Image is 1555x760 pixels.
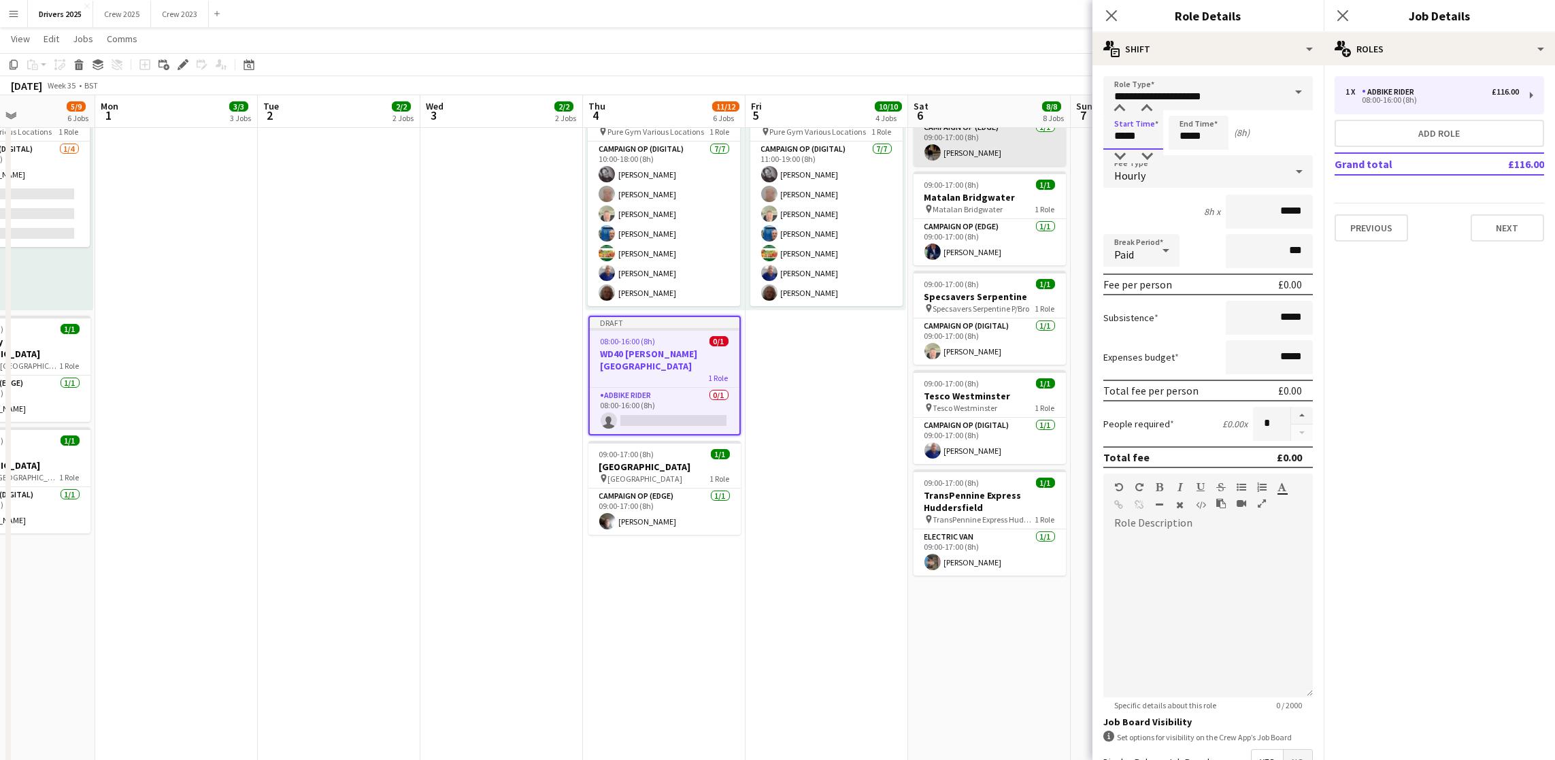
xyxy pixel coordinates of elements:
[1114,169,1146,182] span: Hourly
[11,79,42,93] div: [DATE]
[914,271,1066,365] app-job-card: 09:00-17:00 (8h)1/1Specsavers Serpentine Specsavers Serpentine P/Bro1 RoleCampaign Op (Digital)1/...
[1035,303,1055,314] span: 1 Role
[1277,450,1302,464] div: £0.00
[59,127,79,137] span: 1 Role
[1222,418,1248,430] div: £0.00 x
[608,474,683,484] span: [GEOGRAPHIC_DATA]
[590,348,739,372] h3: WD40 [PERSON_NAME][GEOGRAPHIC_DATA]
[1237,482,1246,493] button: Unordered List
[38,30,65,48] a: Edit
[1036,279,1055,289] span: 1/1
[1324,7,1555,24] h3: Job Details
[1335,214,1408,242] button: Previous
[1155,482,1165,493] button: Bold
[44,33,59,45] span: Edit
[45,80,79,90] span: Week 35
[586,108,605,123] span: 4
[914,120,1066,166] app-card-role: Campaign Op (Edge)1/109:00-17:00 (8h)[PERSON_NAME]
[588,316,741,435] div: Draft08:00-16:00 (8h)0/1WD40 [PERSON_NAME][GEOGRAPHIC_DATA]1 RoleAdbike Rider0/108:00-16:00 (8h)
[1345,97,1519,103] div: 08:00-16:00 (8h)
[607,127,704,137] span: Pure Gym Various Locations
[588,109,740,306] app-job-card: 10:00-18:00 (8h)7/7 Pure Gym Various Locations1 RoleCampaign Op (Digital)7/710:00-18:00 (8h)[PERS...
[1103,278,1172,291] div: Fee per person
[1216,482,1226,493] button: Strikethrough
[1042,101,1061,112] span: 8/8
[713,113,739,123] div: 6 Jobs
[709,127,729,137] span: 1 Role
[1035,514,1055,525] span: 1 Role
[67,101,86,112] span: 5/9
[710,474,730,484] span: 1 Role
[588,461,741,473] h3: [GEOGRAPHIC_DATA]
[1036,378,1055,389] span: 1/1
[554,101,573,112] span: 2/2
[1103,351,1179,363] label: Expenses budget
[914,370,1066,464] div: 09:00-17:00 (8h)1/1Tesco Westminster Tesco Westminster1 RoleCampaign Op (Digital)1/109:00-17:00 (...
[1492,87,1519,97] div: £116.00
[588,441,741,535] app-job-card: 09:00-17:00 (8h)1/1[GEOGRAPHIC_DATA] [GEOGRAPHIC_DATA]1 RoleCampaign Op (Edge)1/109:00-17:00 (8h)...
[1114,482,1124,493] button: Undo
[711,449,730,459] span: 1/1
[1092,7,1324,24] h3: Role Details
[1103,716,1313,728] h3: Job Board Visibility
[588,489,741,535] app-card-role: Campaign Op (Edge)1/109:00-17:00 (8h)[PERSON_NAME]
[84,80,98,90] div: BST
[1155,499,1165,510] button: Horizontal Line
[101,100,118,112] span: Mon
[914,418,1066,464] app-card-role: Campaign Op (Digital)1/109:00-17:00 (8h)[PERSON_NAME]
[933,514,1035,525] span: TransPennine Express Huddersfield
[1076,100,1092,112] span: Sun
[709,373,729,383] span: 1 Role
[1196,482,1205,493] button: Underline
[1216,498,1226,509] button: Paste as plain text
[392,101,411,112] span: 2/2
[933,303,1030,314] span: Specsavers Serpentine P/Bro
[914,171,1066,265] div: 09:00-17:00 (8h)1/1Matalan Bridgwater Matalan Bridgwater1 RoleCampaign Op (Edge)1/109:00-17:00 (8...
[1471,214,1544,242] button: Next
[914,469,1066,576] div: 09:00-17:00 (8h)1/1TransPennine Express Huddersfield TransPennine Express Huddersfield1 RoleElect...
[151,1,209,27] button: Crew 2023
[914,318,1066,365] app-card-role: Campaign Op (Digital)1/109:00-17:00 (8h)[PERSON_NAME]
[61,324,80,334] span: 1/1
[1103,384,1199,397] div: Total fee per person
[924,279,980,289] span: 09:00-17:00 (8h)
[749,108,762,123] span: 5
[1103,418,1174,430] label: People required
[107,33,137,45] span: Comms
[590,388,739,434] app-card-role: Adbike Rider0/108:00-16:00 (8h)
[60,472,80,482] span: 1 Role
[1196,499,1205,510] button: HTML Code
[601,336,656,346] span: 08:00-16:00 (8h)
[1265,700,1313,710] span: 0 / 2000
[1345,87,1362,97] div: 1 x
[67,113,88,123] div: 6 Jobs
[1277,482,1287,493] button: Text Color
[588,142,740,306] app-card-role: Campaign Op (Digital)7/710:00-18:00 (8h)[PERSON_NAME][PERSON_NAME][PERSON_NAME][PERSON_NAME][PERS...
[1103,450,1150,464] div: Total fee
[1335,153,1463,175] td: Grand total
[1237,498,1246,509] button: Insert video
[750,109,903,306] div: 11:00-19:00 (8h)7/7 Pure Gym Various Locations1 RoleCampaign Op (Digital)7/711:00-19:00 (8h)[PERS...
[60,361,80,371] span: 1 Role
[1234,127,1250,139] div: (8h)
[1035,204,1055,214] span: 1 Role
[1036,180,1055,190] span: 1/1
[1278,384,1302,397] div: £0.00
[1103,731,1313,744] div: Set options for visibility on the Crew App’s Job Board
[1257,498,1267,509] button: Fullscreen
[61,435,80,446] span: 1/1
[1043,113,1064,123] div: 8 Jobs
[1175,482,1185,493] button: Italic
[750,142,903,306] app-card-role: Campaign Op (Digital)7/711:00-19:00 (8h)[PERSON_NAME][PERSON_NAME][PERSON_NAME][PERSON_NAME][PERS...
[914,219,1066,265] app-card-role: Campaign Op (Edge)1/109:00-17:00 (8h)[PERSON_NAME]
[914,291,1066,303] h3: Specsavers Serpentine
[933,403,998,413] span: Tesco Westminster
[751,100,762,112] span: Fri
[924,478,980,488] span: 09:00-17:00 (8h)
[1324,33,1555,65] div: Roles
[99,108,118,123] span: 1
[424,108,444,123] span: 3
[555,113,576,123] div: 2 Jobs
